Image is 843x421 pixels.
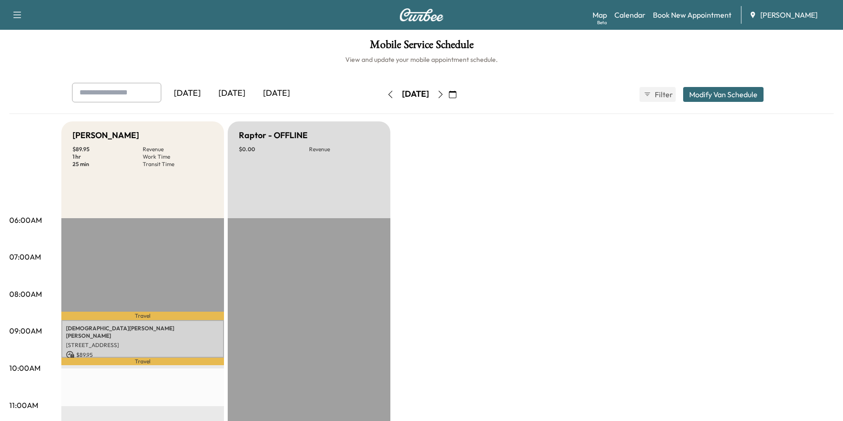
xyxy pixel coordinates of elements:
[9,288,42,300] p: 08:00AM
[239,146,309,153] p: $ 0.00
[9,362,40,374] p: 10:00AM
[9,55,834,64] h6: View and update your mobile appointment schedule.
[239,129,308,142] h5: Raptor - OFFLINE
[61,312,224,320] p: Travel
[597,19,607,26] div: Beta
[210,83,254,104] div: [DATE]
[399,8,444,21] img: Curbee Logo
[254,83,299,104] div: [DATE]
[760,9,817,20] span: [PERSON_NAME]
[9,251,41,262] p: 07:00AM
[9,400,38,411] p: 11:00AM
[143,146,213,153] p: Revenue
[9,39,834,55] h1: Mobile Service Schedule
[72,153,143,160] p: 1 hr
[61,358,224,365] p: Travel
[66,341,219,349] p: [STREET_ADDRESS]
[72,146,143,153] p: $ 89.95
[9,214,42,226] p: 06:00AM
[143,153,213,160] p: Work Time
[593,9,607,20] a: MapBeta
[402,88,429,100] div: [DATE]
[309,146,379,153] p: Revenue
[639,87,676,102] button: Filter
[165,83,210,104] div: [DATE]
[9,325,42,336] p: 09:00AM
[614,9,645,20] a: Calendar
[143,160,213,168] p: Transit Time
[72,129,139,142] h5: [PERSON_NAME]
[655,89,672,100] span: Filter
[683,87,764,102] button: Modify Van Schedule
[72,160,143,168] p: 25 min
[66,325,219,340] p: [DEMOGRAPHIC_DATA][PERSON_NAME] [PERSON_NAME]
[653,9,731,20] a: Book New Appointment
[66,351,219,359] p: $ 89.95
